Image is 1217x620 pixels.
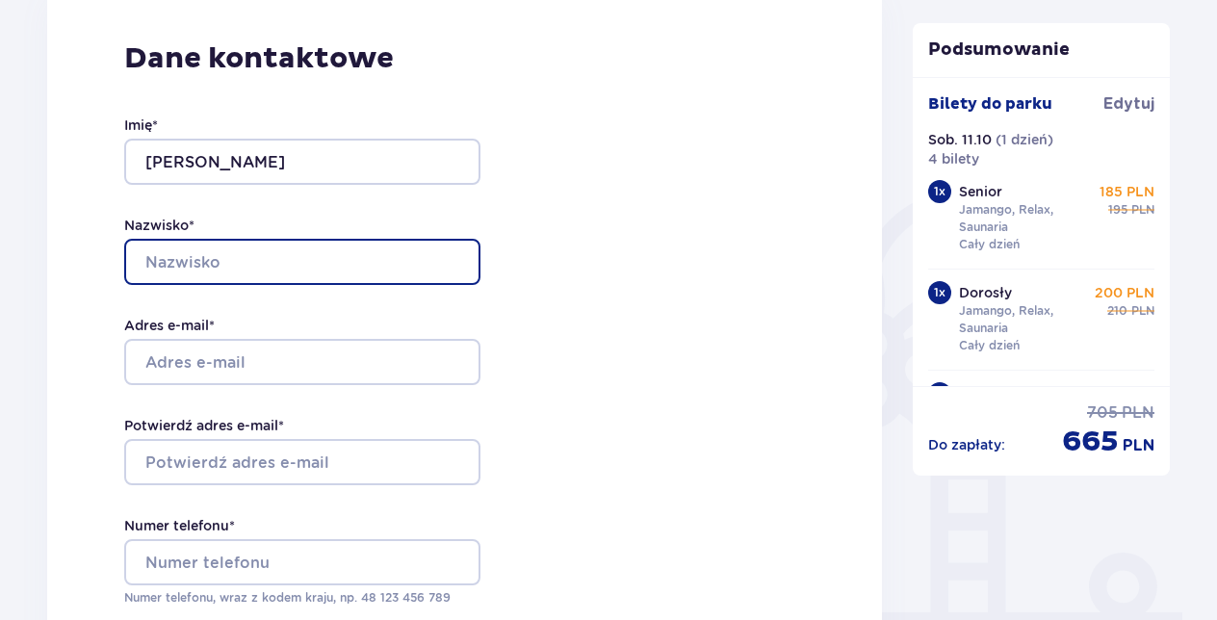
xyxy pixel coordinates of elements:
[1131,201,1154,219] span: PLN
[124,216,194,235] label: Nazwisko *
[124,116,158,135] label: Imię *
[1131,302,1154,320] span: PLN
[959,302,1092,337] p: Jamango, Relax, Saunaria
[928,93,1052,115] p: Bilety do parku
[959,337,1020,354] p: Cały dzień
[1095,283,1154,302] p: 200 PLN
[1087,402,1118,424] span: 705
[124,439,480,485] input: Potwierdź adres e-mail
[124,239,480,285] input: Nazwisko
[1103,93,1154,115] span: Edytuj
[928,180,951,203] div: 1 x
[928,435,1005,454] p: Do zapłaty :
[124,339,480,385] input: Adres e-mail
[996,130,1053,149] p: ( 1 dzień )
[124,139,480,185] input: Imię
[124,539,480,585] input: Numer telefonu
[1100,182,1154,201] p: 185 PLN
[124,516,235,535] label: Numer telefonu *
[913,39,1171,62] p: Podsumowanie
[1107,302,1127,320] span: 210
[1123,435,1154,456] span: PLN
[959,182,1002,201] p: Senior
[1099,384,1154,403] p: 145 PLN
[928,130,992,149] p: Sob. 11.10
[124,589,480,607] p: Numer telefonu, wraz z kodem kraju, np. 48 ​123 ​456 ​789
[928,382,951,405] div: 1 x
[928,281,951,304] div: 1 x
[124,416,284,435] label: Potwierdź adres e-mail *
[959,236,1020,253] p: Cały dzień
[1108,201,1127,219] span: 195
[124,40,805,77] p: Dane kontaktowe
[959,283,1012,302] p: Dorosły
[124,316,215,335] label: Adres e-mail *
[1122,402,1154,424] span: PLN
[1062,424,1119,460] span: 665
[959,201,1092,236] p: Jamango, Relax, Saunaria
[959,384,1074,403] p: Dziecko do 16 lat
[928,149,979,168] p: 4 bilety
